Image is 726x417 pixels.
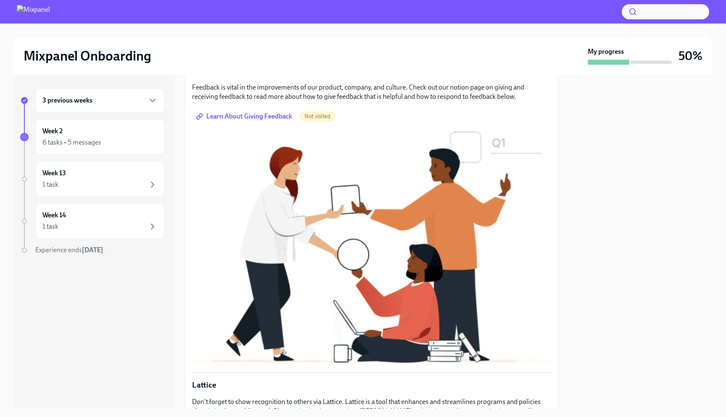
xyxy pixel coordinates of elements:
a: Week 26 tasks • 5 messages [20,119,165,155]
strong: [DATE] [82,246,103,254]
strong: My progress [588,47,624,56]
div: 6 tasks • 5 messages [42,138,101,147]
img: Mixpanel [17,5,50,18]
div: 3 previous weeks [35,88,165,113]
h6: Week 2 [42,127,63,136]
div: 1 task [42,180,58,189]
h6: Week 13 [42,169,66,178]
p: Feedback is vital in the improvements of our product, company, and culture. Check out our notion ... [192,83,551,101]
a: Week 141 task [20,203,165,239]
h6: 3 previous weeks [42,96,92,105]
a: Learn About Giving Feedback [192,108,298,125]
p: Lattice [192,380,551,391]
h3: 50% [679,48,702,63]
span: Experience ends [35,246,103,254]
button: Zoom image [192,132,551,366]
a: Week 131 task [20,161,165,197]
h2: Mixpanel Onboarding [24,48,151,64]
div: 1 task [42,222,58,231]
span: Learn About Giving Feedback [198,112,292,121]
span: Not visited [300,113,335,119]
h6: Week 14 [42,211,66,220]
